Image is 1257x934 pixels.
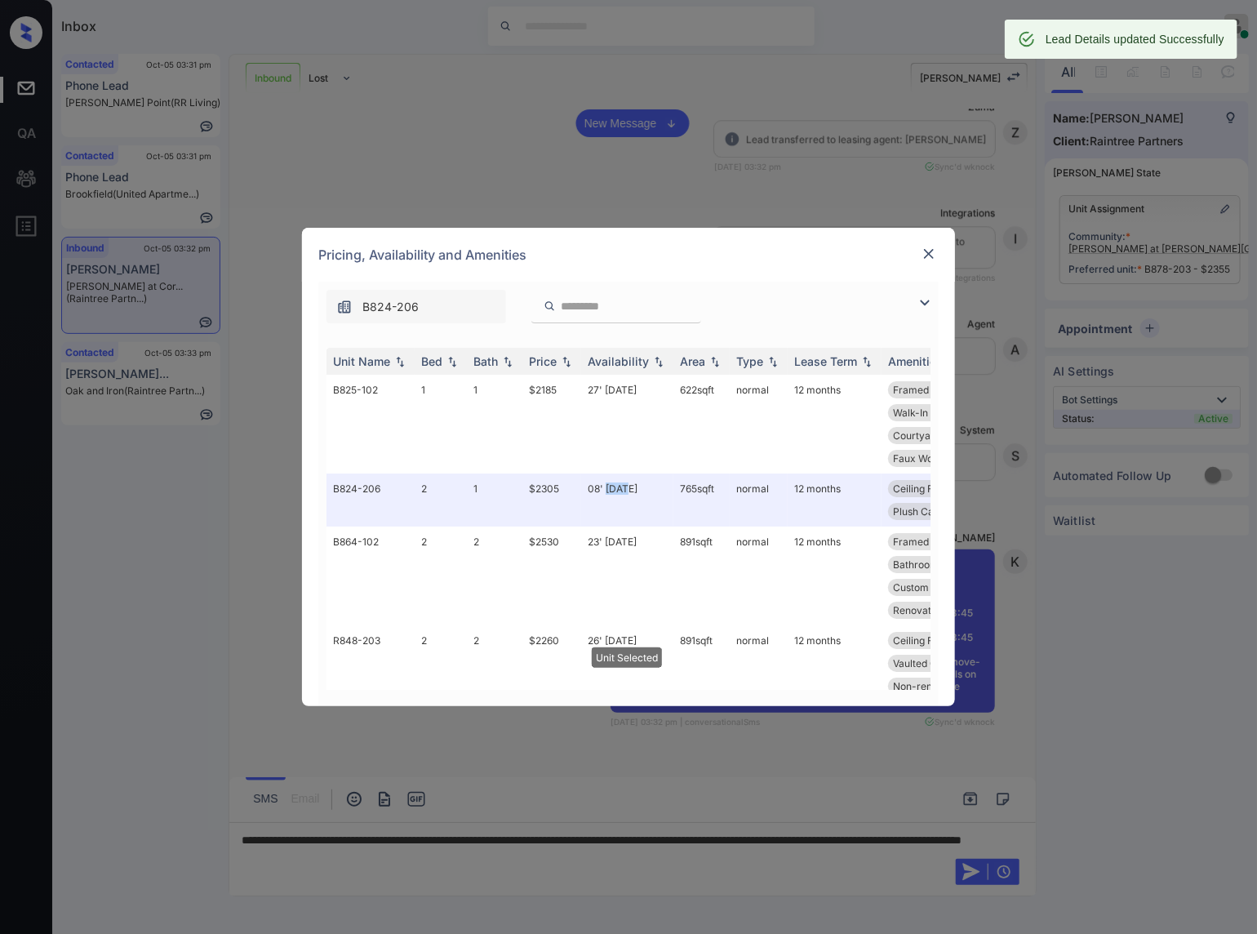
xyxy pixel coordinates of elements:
[893,634,944,647] span: Ceiling Fan
[581,474,673,527] td: 08' [DATE]
[680,354,705,368] div: Area
[529,354,557,368] div: Price
[893,429,966,442] span: Courtyard View
[921,246,937,262] img: close
[859,356,875,367] img: sorting
[730,375,788,474] td: normal
[893,581,972,594] span: Custom Cabinets
[392,356,408,367] img: sorting
[893,384,984,396] span: Framed Bathroom...
[415,474,467,527] td: 2
[893,558,981,571] span: Bathroom Cabine...
[893,536,984,548] span: Framed Bathroom...
[522,625,581,701] td: $2260
[415,375,467,474] td: 1
[326,474,415,527] td: B824-206
[302,228,955,282] div: Pricing, Availability and Amenities
[893,505,966,518] span: Plush Carpeting
[522,474,581,527] td: $2305
[467,375,522,474] td: 1
[581,527,673,625] td: 23' [DATE]
[788,527,882,625] td: 12 months
[730,625,788,701] td: normal
[558,356,575,367] img: sorting
[500,356,516,367] img: sorting
[736,354,763,368] div: Type
[893,657,969,669] span: Vaulted Ceiling...
[581,375,673,474] td: 27' [DATE]
[467,474,522,527] td: 1
[581,625,673,701] td: 26' [DATE]
[673,625,730,701] td: 891 sqft
[730,474,788,527] td: normal
[467,527,522,625] td: 2
[1046,24,1224,54] div: Lead Details updated Successfully
[333,354,390,368] div: Unit Name
[326,625,415,701] td: R848-203
[673,375,730,474] td: 622 sqft
[421,354,442,368] div: Bed
[467,625,522,701] td: 2
[788,625,882,701] td: 12 months
[522,527,581,625] td: $2530
[893,483,944,495] span: Ceiling Fan
[473,354,498,368] div: Bath
[544,299,556,314] img: icon-zuma
[788,375,882,474] td: 12 months
[415,527,467,625] td: 2
[673,474,730,527] td: 765 sqft
[336,299,353,315] img: icon-zuma
[893,407,965,419] span: Walk-In Closets
[326,375,415,474] td: B825-102
[888,354,943,368] div: Amenities
[707,356,723,367] img: sorting
[415,625,467,701] td: 2
[730,527,788,625] td: normal
[893,604,971,616] span: Renovation Esp...
[915,293,935,313] img: icon-zuma
[326,527,415,625] td: B864-102
[765,356,781,367] img: sorting
[893,680,981,692] span: Non-renovated C...
[893,452,982,465] span: Faux Wood Cover...
[673,527,730,625] td: 891 sqft
[362,298,419,316] span: B824-206
[444,356,460,367] img: sorting
[522,375,581,474] td: $2185
[788,474,882,527] td: 12 months
[588,354,649,368] div: Availability
[794,354,857,368] div: Lease Term
[651,356,667,367] img: sorting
